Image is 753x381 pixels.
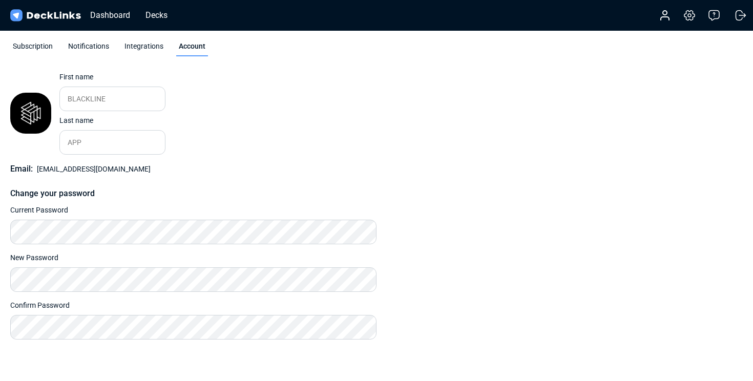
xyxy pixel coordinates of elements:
[66,41,112,56] div: Notifications
[10,93,51,134] img: avatar
[140,9,173,22] div: Decks
[122,41,166,56] div: Integrations
[10,41,55,56] div: Subscription
[59,72,161,82] div: First name
[10,205,68,216] label: Current Password
[10,300,70,311] label: Confirm Password
[37,165,151,173] span: [EMAIL_ADDRESS][DOMAIN_NAME]
[10,252,58,263] label: New Password
[85,9,135,22] div: Dashboard
[176,41,208,56] div: Account
[59,115,161,126] div: Last name
[8,8,82,23] img: DeckLinks
[10,164,33,174] span: Email:
[10,187,376,200] div: Change your password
